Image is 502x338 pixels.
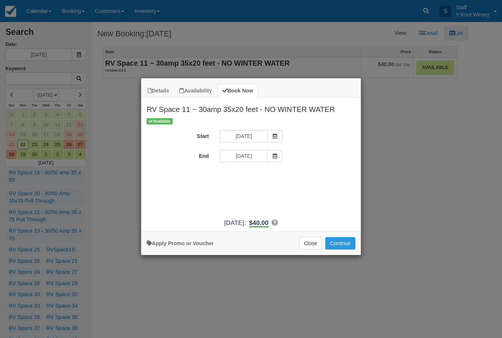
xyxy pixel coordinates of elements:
b: $40.00 [249,219,269,227]
div: Item Modal [141,98,361,227]
a: Book Now [218,84,258,98]
span: Available [147,118,173,124]
button: Add to Booking [325,237,355,250]
a: Availability [175,84,216,98]
h2: RV Space 11 ~ 30amp 35x20 feet - NO WINTER WATER [141,98,361,117]
label: End [141,150,214,160]
span: [DATE] [224,219,244,226]
button: Close [299,237,322,250]
div: : [141,218,361,228]
a: Details [143,84,174,98]
a: Apply Voucher [147,240,214,246]
label: Start [141,130,214,140]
